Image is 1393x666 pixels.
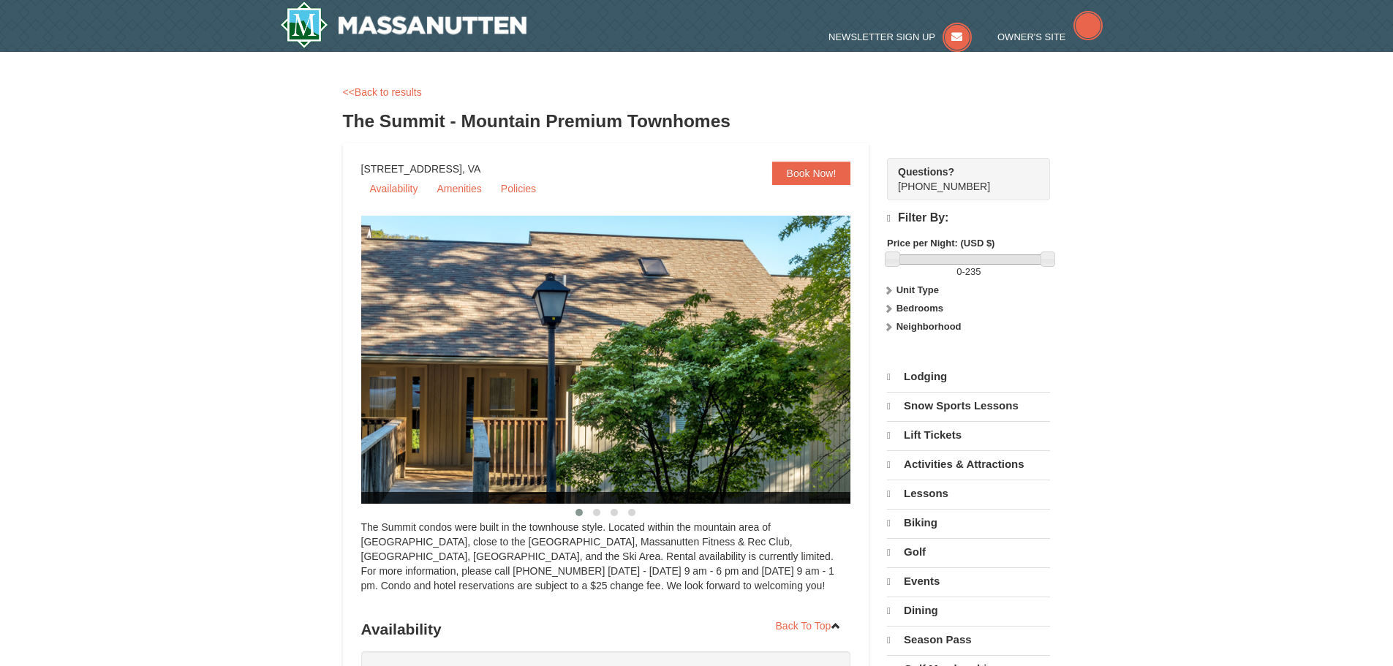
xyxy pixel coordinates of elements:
[828,31,972,42] a: Newsletter Sign Up
[887,626,1050,654] a: Season Pass
[898,166,954,178] strong: Questions?
[428,178,490,200] a: Amenities
[280,1,527,48] a: Massanutten Resort
[343,86,422,98] a: <<Back to results
[361,216,888,504] img: 19219034-1-0eee7e00.jpg
[887,421,1050,449] a: Lift Tickets
[896,303,943,314] strong: Bedrooms
[280,1,527,48] img: Massanutten Resort Logo
[887,265,1050,279] label: -
[361,615,851,644] h3: Availability
[772,162,851,185] a: Book Now!
[997,31,1066,42] span: Owner's Site
[766,615,851,637] a: Back To Top
[965,266,981,277] span: 235
[887,363,1050,390] a: Lodging
[887,238,994,249] strong: Price per Night: (USD $)
[343,107,1051,136] h3: The Summit - Mountain Premium Townhomes
[887,597,1050,624] a: Dining
[956,266,962,277] span: 0
[887,392,1050,420] a: Snow Sports Lessons
[887,538,1050,566] a: Golf
[361,520,851,608] div: The Summit condos were built in the townhouse style. Located within the mountain area of [GEOGRAP...
[361,178,427,200] a: Availability
[887,509,1050,537] a: Biking
[492,178,545,200] a: Policies
[997,31,1103,42] a: Owner's Site
[887,211,1050,225] h4: Filter By:
[887,450,1050,478] a: Activities & Attractions
[896,284,939,295] strong: Unit Type
[887,480,1050,507] a: Lessons
[887,567,1050,595] a: Events
[896,321,962,332] strong: Neighborhood
[898,164,1024,192] span: [PHONE_NUMBER]
[828,31,935,42] span: Newsletter Sign Up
